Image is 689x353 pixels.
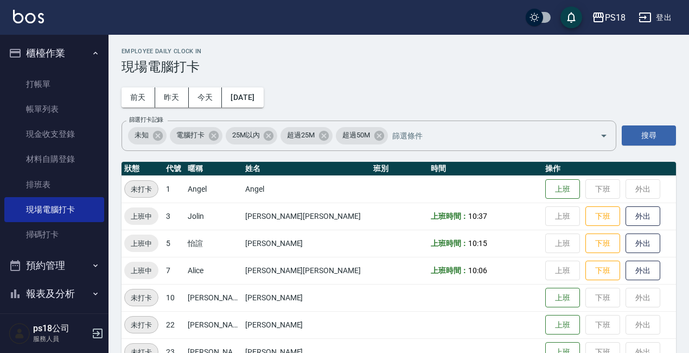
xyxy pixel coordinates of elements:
[4,39,104,67] button: 櫃檯作業
[4,222,104,247] a: 掃碼打卡
[243,175,371,203] td: Angel
[163,284,185,311] td: 10
[129,116,163,124] label: 篩選打卡記錄
[243,257,371,284] td: [PERSON_NAME][PERSON_NAME]
[634,8,676,28] button: 登出
[185,311,243,338] td: [PERSON_NAME]
[122,162,163,176] th: 狀態
[226,130,266,141] span: 25M以內
[243,230,371,257] td: [PERSON_NAME]
[185,257,243,284] td: Alice
[280,127,333,144] div: 超過25M
[170,130,211,141] span: 電腦打卡
[125,292,158,304] span: 未打卡
[390,126,581,145] input: 篩選條件
[545,315,580,335] button: 上班
[545,179,580,199] button: 上班
[4,251,104,280] button: 預約管理
[243,284,371,311] td: [PERSON_NAME]
[124,238,158,249] span: 上班中
[243,311,371,338] td: [PERSON_NAME]
[560,7,582,28] button: save
[170,127,222,144] div: 電腦打卡
[226,127,278,144] div: 25M以內
[163,257,185,284] td: 7
[585,234,620,254] button: 下班
[428,162,543,176] th: 時間
[185,284,243,311] td: [PERSON_NAME]
[124,211,158,222] span: 上班中
[185,230,243,257] td: 怡諠
[125,319,158,331] span: 未打卡
[122,48,676,55] h2: Employee Daily Clock In
[163,175,185,203] td: 1
[468,239,487,248] span: 10:15
[595,127,613,144] button: Open
[626,261,660,281] button: 外出
[125,184,158,195] span: 未打卡
[280,130,321,141] span: 超過25M
[431,239,469,248] b: 上班時間：
[605,11,626,24] div: PS18
[4,147,104,172] a: 材料自購登錄
[336,130,377,141] span: 超過50M
[163,162,185,176] th: 代號
[4,72,104,97] a: 打帳單
[4,307,104,336] button: 客戶管理
[431,266,469,275] b: 上班時間：
[543,162,676,176] th: 操作
[585,261,620,281] button: 下班
[545,288,580,308] button: 上班
[33,334,88,344] p: 服務人員
[128,130,155,141] span: 未知
[122,59,676,74] h3: 現場電腦打卡
[33,323,88,334] h5: ps18公司
[124,265,158,276] span: 上班中
[622,125,676,146] button: 搜尋
[585,206,620,226] button: 下班
[4,172,104,197] a: 排班表
[243,203,371,230] td: [PERSON_NAME][PERSON_NAME]
[185,203,243,230] td: Jolin
[468,212,487,220] span: 10:37
[13,10,44,23] img: Logo
[163,230,185,257] td: 5
[336,127,388,144] div: 超過50M
[4,97,104,122] a: 帳單列表
[163,203,185,230] td: 3
[9,323,30,344] img: Person
[4,122,104,147] a: 現金收支登錄
[243,162,371,176] th: 姓名
[626,206,660,226] button: 外出
[122,87,155,108] button: 前天
[371,162,428,176] th: 班別
[4,197,104,222] a: 現場電腦打卡
[588,7,630,29] button: PS18
[431,212,469,220] b: 上班時間：
[222,87,263,108] button: [DATE]
[189,87,222,108] button: 今天
[468,266,487,275] span: 10:06
[626,234,660,254] button: 外出
[155,87,189,108] button: 昨天
[163,311,185,338] td: 22
[128,127,167,144] div: 未知
[185,175,243,203] td: Angel
[185,162,243,176] th: 暱稱
[4,280,104,308] button: 報表及分析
